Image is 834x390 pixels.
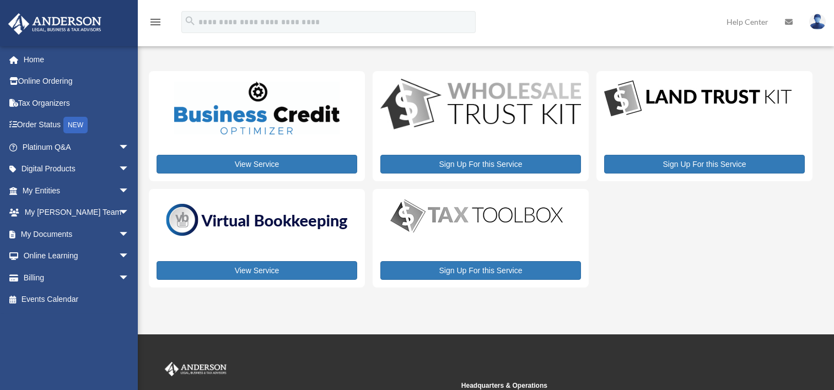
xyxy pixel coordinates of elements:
a: Platinum Q&Aarrow_drop_down [8,136,146,158]
img: Anderson Advisors Platinum Portal [163,362,229,376]
a: Digital Productsarrow_drop_down [8,158,141,180]
img: taxtoolbox_new-1.webp [380,197,573,235]
a: My Documentsarrow_drop_down [8,223,146,245]
a: Tax Organizers [8,92,146,114]
a: My [PERSON_NAME] Teamarrow_drop_down [8,202,146,224]
span: arrow_drop_down [119,180,141,202]
span: arrow_drop_down [119,223,141,246]
span: arrow_drop_down [119,245,141,268]
a: Events Calendar [8,289,146,311]
a: View Service [157,155,357,174]
a: Home [8,48,146,71]
a: My Entitiesarrow_drop_down [8,180,146,202]
i: search [184,15,196,27]
span: arrow_drop_down [119,267,141,289]
a: menu [149,19,162,29]
a: Sign Up For this Service [380,155,581,174]
a: Order StatusNEW [8,114,146,137]
a: Sign Up For this Service [604,155,805,174]
span: arrow_drop_down [119,158,141,181]
span: arrow_drop_down [119,136,141,159]
img: User Pic [809,14,826,30]
a: Sign Up For this Service [380,261,581,280]
i: menu [149,15,162,29]
div: NEW [63,117,88,133]
a: Online Learningarrow_drop_down [8,245,146,267]
span: arrow_drop_down [119,202,141,224]
a: Billingarrow_drop_down [8,267,146,289]
img: LandTrust_lgo-1.jpg [604,79,792,119]
a: View Service [157,261,357,280]
img: WS-Trust-Kit-lgo-1.jpg [380,79,581,132]
a: Online Ordering [8,71,146,93]
img: Anderson Advisors Platinum Portal [5,13,105,35]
